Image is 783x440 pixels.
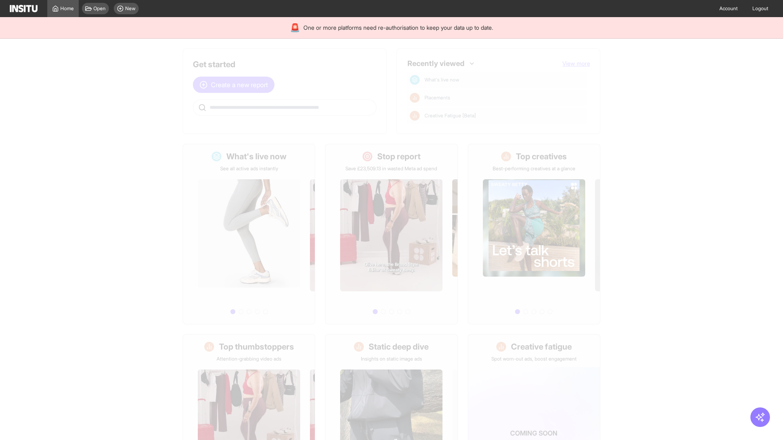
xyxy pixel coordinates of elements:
span: New [125,5,135,12]
span: Home [60,5,74,12]
span: One or more platforms need re-authorisation to keep your data up to date. [303,24,493,32]
div: 🚨 [290,22,300,33]
img: Logo [10,5,38,12]
span: Open [93,5,106,12]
